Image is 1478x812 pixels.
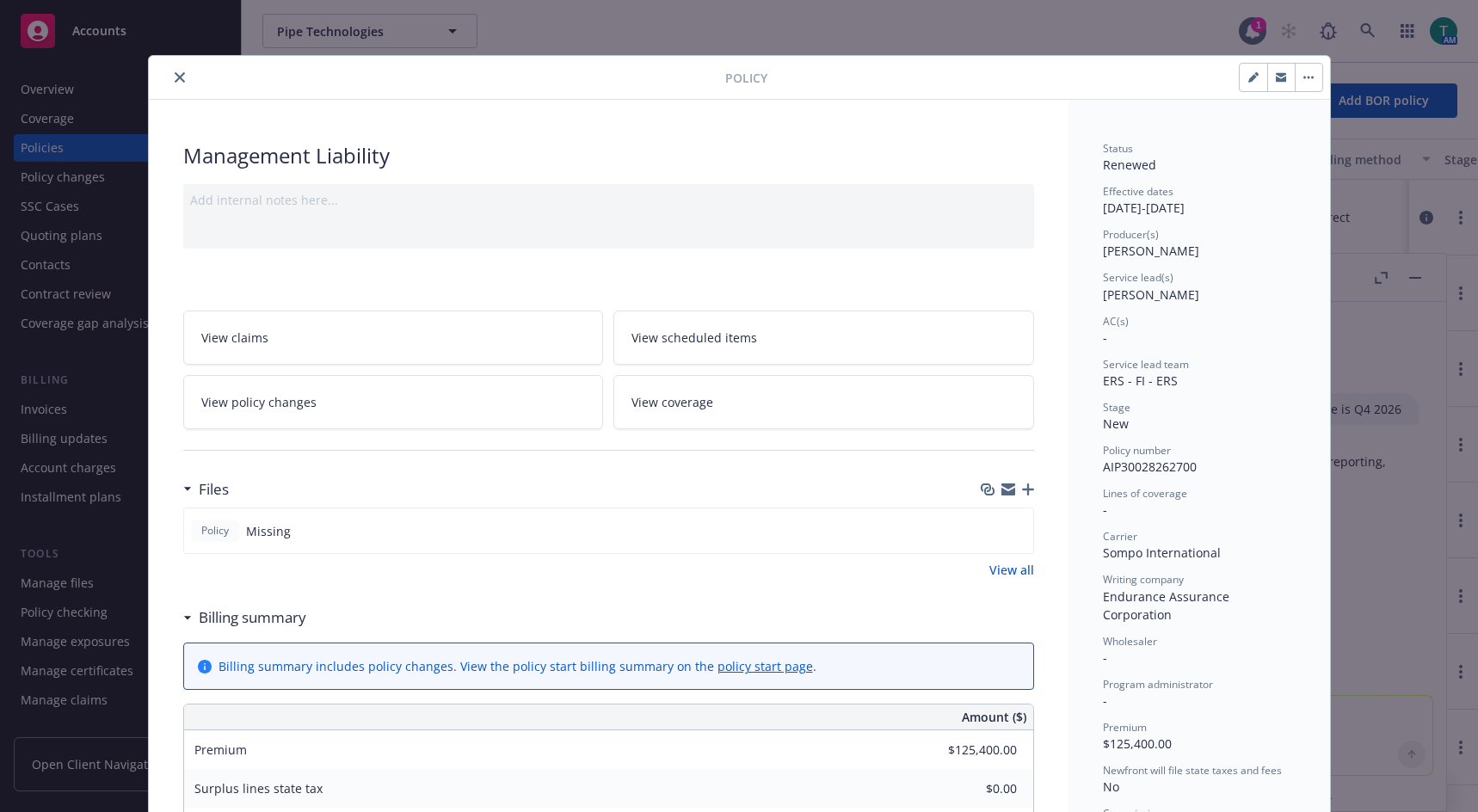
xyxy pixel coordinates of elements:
[1103,270,1173,285] span: Service lead(s)
[631,393,713,411] span: View coverage
[1103,572,1184,587] span: Writing company
[201,329,268,347] span: View claims
[1103,372,1178,389] span: ERS - FI - ERS
[1103,501,1296,519] div: -
[613,311,1034,365] a: View scheduled items
[915,737,1027,763] input: 0.00
[1103,243,1199,259] span: [PERSON_NAME]
[1103,778,1119,795] span: No
[1103,458,1197,475] span: AIP30028262700
[1103,544,1221,561] span: Sompo International
[194,741,247,758] span: Premium
[1103,357,1189,372] span: Service lead team
[1103,286,1199,303] span: [PERSON_NAME]
[1103,720,1147,735] span: Premium
[169,67,190,88] button: close
[1103,735,1172,752] span: $125,400.00
[199,478,229,501] h3: Files
[1103,588,1233,623] span: Endurance Assurance Corporation
[201,393,317,411] span: View policy changes
[183,606,306,629] div: Billing summary
[183,311,604,365] a: View claims
[1103,400,1130,415] span: Stage
[1103,443,1171,458] span: Policy number
[1103,184,1296,217] div: [DATE] - [DATE]
[190,191,1027,209] div: Add internal notes here...
[1103,329,1107,346] span: -
[1103,157,1156,173] span: Renewed
[989,561,1034,579] a: View all
[1103,677,1213,692] span: Program administrator
[1103,184,1173,199] span: Effective dates
[183,375,604,429] a: View policy changes
[1103,649,1107,666] span: -
[246,522,291,540] span: Missing
[631,329,757,347] span: View scheduled items
[915,776,1027,802] input: 0.00
[613,375,1034,429] a: View coverage
[1103,415,1129,432] span: New
[1103,314,1129,329] span: AC(s)
[183,141,1034,170] div: Management Liability
[183,478,229,501] div: Files
[1103,763,1282,778] span: Newfront will file state taxes and fees
[962,708,1026,726] span: Amount ($)
[725,69,767,87] span: Policy
[1103,692,1107,709] span: -
[1103,634,1157,649] span: Wholesaler
[219,657,816,675] div: Billing summary includes policy changes. View the policy start billing summary on the .
[1103,529,1137,544] span: Carrier
[194,780,323,797] span: Surplus lines state tax
[717,658,813,674] a: policy start page
[1103,227,1159,242] span: Producer(s)
[1103,486,1187,501] span: Lines of coverage
[1103,141,1133,156] span: Status
[199,606,306,629] h3: Billing summary
[198,523,232,538] span: Policy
